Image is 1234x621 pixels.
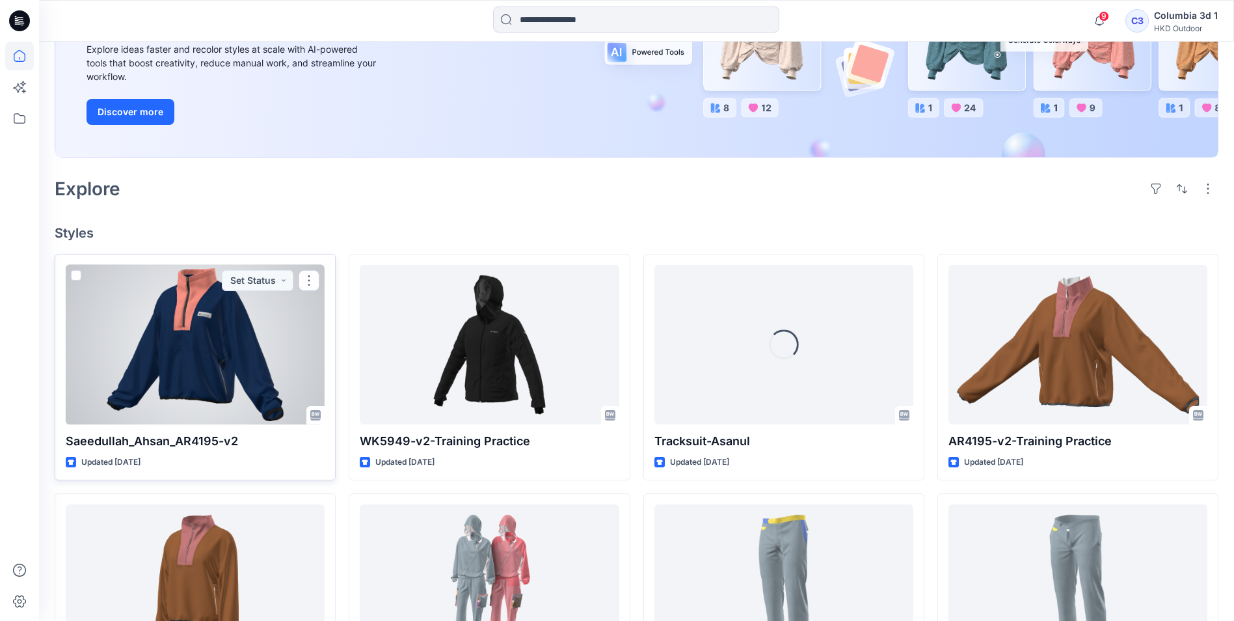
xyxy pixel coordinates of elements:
[654,432,913,450] p: Tracksuit-Asanul
[66,265,325,424] a: Saeedullah_Ahsan_AR4195-v2
[375,456,435,469] p: Updated [DATE]
[1154,23,1218,33] div: HKD Outdoor
[1154,8,1218,23] div: Columbia 3d 1
[360,265,619,424] a: WK5949-v2-Training Practice
[948,432,1207,450] p: AR4195-v2-Training Practice
[87,99,379,125] a: Discover more
[360,432,619,450] p: WK5949-v2-Training Practice
[87,42,379,83] div: Explore ideas faster and recolor styles at scale with AI-powered tools that boost creativity, red...
[1099,11,1109,21] span: 9
[55,178,120,199] h2: Explore
[964,456,1023,469] p: Updated [DATE]
[55,225,1218,241] h4: Styles
[1125,9,1149,33] div: C3
[87,99,174,125] button: Discover more
[66,432,325,450] p: Saeedullah_Ahsan_AR4195-v2
[948,265,1207,424] a: AR4195-v2-Training Practice
[670,456,729,469] p: Updated [DATE]
[81,456,141,469] p: Updated [DATE]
